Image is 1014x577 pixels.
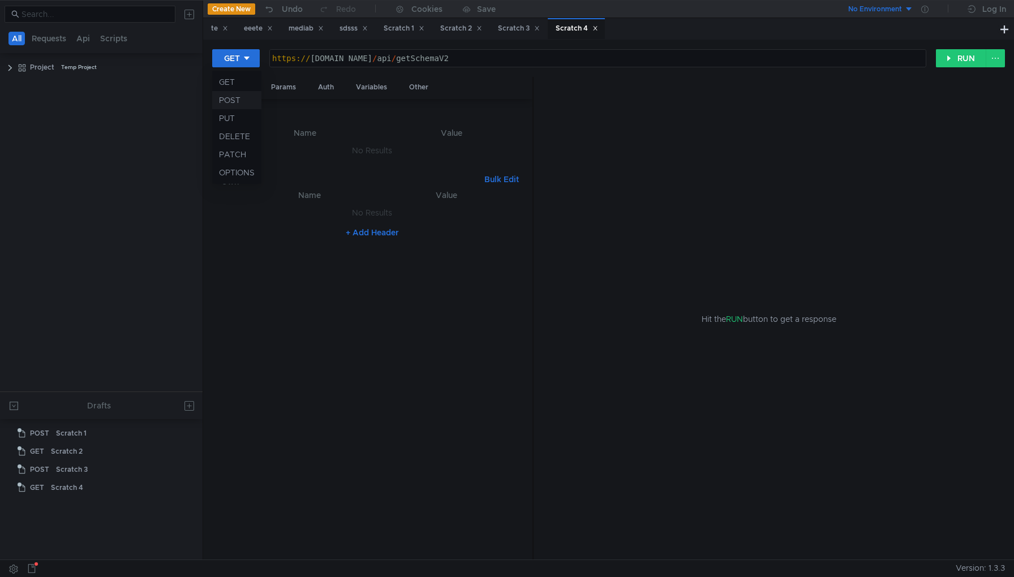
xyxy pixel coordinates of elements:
li: PATCH [212,145,261,163]
li: PUT [212,109,261,127]
li: POST [212,91,261,109]
li: GET [212,73,261,91]
li: DELETE [212,127,261,145]
li: OPTIONS [212,163,261,182]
